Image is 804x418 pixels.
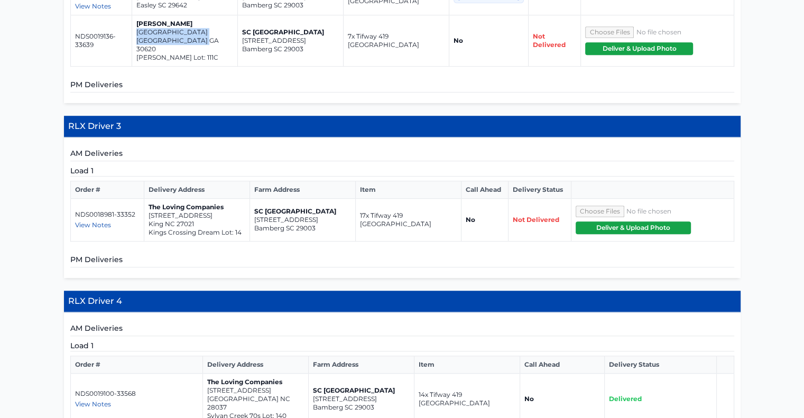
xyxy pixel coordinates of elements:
[144,181,249,199] th: Delivery Address
[524,395,534,403] strong: No
[149,211,245,220] p: [STREET_ADDRESS]
[254,216,351,224] p: [STREET_ADDRESS]
[70,356,203,374] th: Order #
[75,389,199,398] p: NDS0019100-33568
[75,221,111,229] span: View Notes
[70,148,734,161] h5: AM Deliveries
[313,395,410,403] p: [STREET_ADDRESS]
[242,45,339,53] p: Bamberg SC 29003
[249,181,355,199] th: Farm Address
[604,356,717,374] th: Delivery Status
[136,20,233,28] p: [PERSON_NAME]
[75,210,140,219] p: NDS0018981-33352
[309,356,414,374] th: Farm Address
[207,386,304,395] p: [STREET_ADDRESS]
[75,400,111,408] span: View Notes
[454,36,463,44] strong: No
[75,2,111,10] span: View Notes
[585,42,693,55] button: Deliver & Upload Photo
[70,79,734,92] h5: PM Deliveries
[461,181,508,199] th: Call Ahead
[136,1,233,10] p: Easley SC 29642
[70,165,734,177] h5: Load 1
[207,378,304,386] p: The Loving Companies
[520,356,604,374] th: Call Ahead
[70,340,734,351] h5: Load 1
[609,395,642,403] span: Delivered
[414,356,520,374] th: Item
[509,181,571,199] th: Delivery Status
[355,181,461,199] th: Item
[242,1,339,10] p: Bamberg SC 29003
[203,356,309,374] th: Delivery Address
[70,254,734,267] h5: PM Deliveries
[313,403,410,412] p: Bamberg SC 29003
[576,221,691,234] button: Deliver & Upload Photo
[242,28,339,36] p: SC [GEOGRAPHIC_DATA]
[242,36,339,45] p: [STREET_ADDRESS]
[136,36,233,53] p: [GEOGRAPHIC_DATA] GA 30620
[343,15,449,67] td: 7x Tifway 419 [GEOGRAPHIC_DATA]
[64,116,741,137] h4: RLX Driver 3
[136,28,233,36] p: [GEOGRAPHIC_DATA]
[149,203,245,211] p: The Loving Companies
[207,395,304,412] p: [GEOGRAPHIC_DATA] NC 28037
[136,53,233,62] p: [PERSON_NAME] Lot: 111C
[149,220,245,228] p: King NC 27021
[75,32,127,49] p: NDS0019136-33639
[355,199,461,241] td: 17x Tifway 419 [GEOGRAPHIC_DATA]
[149,228,245,237] p: Kings Crossing Dream Lot: 14
[533,32,566,49] span: Not Delivered
[254,224,351,233] p: Bamberg SC 29003
[70,323,734,336] h5: AM Deliveries
[254,207,351,216] p: SC [GEOGRAPHIC_DATA]
[466,216,475,224] strong: No
[70,181,144,199] th: Order #
[513,216,559,224] span: Not Delivered
[64,291,741,312] h4: RLX Driver 4
[313,386,410,395] p: SC [GEOGRAPHIC_DATA]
